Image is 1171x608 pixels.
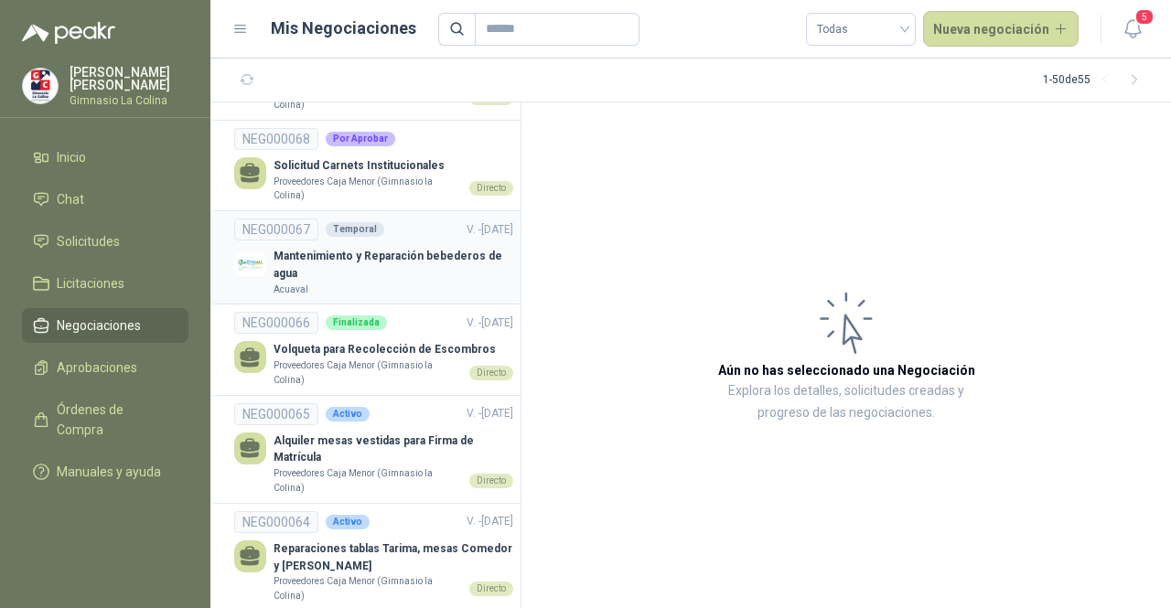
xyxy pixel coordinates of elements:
[274,248,513,283] p: Mantenimiento y Reparación bebederos de agua
[22,392,188,447] a: Órdenes de Compra
[1043,66,1149,95] div: 1 - 50 de 55
[234,511,513,603] a: NEG000064ActivoV. -[DATE] Reparaciones tablas Tarima, mesas Comedor y [PERSON_NAME]Proveedores Ca...
[234,128,513,203] a: NEG000068Por AprobarSolicitud Carnets InstitucionalesProveedores Caja Menor (Gimnasio la Colina)D...
[57,231,120,251] span: Solicitudes
[57,273,124,293] span: Licitaciones
[234,219,318,240] div: NEG000067
[57,315,141,336] span: Negociaciones
[467,223,513,236] span: V. - [DATE]
[326,222,384,237] div: Temporal
[22,140,188,175] a: Inicio
[274,341,513,358] p: Volqueta para Recolección de Escombros
[923,11,1080,48] button: Nueva negociación
[234,403,513,496] a: NEG000065ActivoV. -[DATE] Alquiler mesas vestidas para Firma de MatrículaProveedores Caja Menor (...
[57,357,137,378] span: Aprobaciones
[274,540,513,575] p: Reparaciones tablas Tarima, mesas Comedor y [PERSON_NAME]
[57,147,86,167] span: Inicio
[467,316,513,329] span: V. - [DATE]
[274,574,462,603] p: Proveedores Caja Menor (Gimnasio la Colina)
[70,66,188,91] p: [PERSON_NAME] [PERSON_NAME]
[22,266,188,301] a: Licitaciones
[469,181,513,196] div: Directo
[326,515,370,529] div: Activo
[57,189,84,209] span: Chat
[274,175,462,203] p: Proveedores Caja Menor (Gimnasio la Colina)
[326,132,395,146] div: Por Aprobar
[57,400,171,440] span: Órdenes de Compra
[469,474,513,488] div: Directo
[234,403,318,425] div: NEG000065
[704,380,988,424] p: Explora los detalles, solicitudes creadas y progreso de las negociaciones.
[326,407,370,421] div: Activo
[23,69,58,103] img: Company Logo
[234,128,318,150] div: NEG000068
[467,515,513,528] span: V. - [DATE]
[718,360,975,380] h3: Aún no has seleccionado una Negociación
[234,219,513,296] a: NEG000067TemporalV. -[DATE] Company LogoMantenimiento y Reparación bebederos de aguaAcuaval
[22,454,188,489] a: Manuales y ayuda
[234,312,318,334] div: NEG000066
[271,16,416,41] h1: Mis Negociaciones
[326,315,387,330] div: Finalizada
[234,248,266,280] img: Company Logo
[22,22,115,44] img: Logo peakr
[22,350,188,385] a: Aprobaciones
[274,432,513,467] p: Alquiler mesas vestidas para Firma de Matrícula
[469,581,513,596] div: Directo
[274,466,462,495] p: Proveedores Caja Menor (Gimnasio la Colina)
[22,308,188,343] a: Negociaciones
[817,16,905,43] span: Todas
[274,283,308,297] p: Acuaval
[274,157,513,175] p: Solicitud Carnets Institucionales
[234,312,513,387] a: NEG000066FinalizadaV. -[DATE] Volqueta para Recolección de EscombrosProveedores Caja Menor (Gimna...
[469,366,513,380] div: Directo
[274,358,462,387] p: Proveedores Caja Menor (Gimnasio la Colina)
[1134,8,1155,26] span: 5
[57,462,161,482] span: Manuales y ayuda
[467,407,513,420] span: V. - [DATE]
[22,182,188,217] a: Chat
[1116,13,1149,46] button: 5
[22,224,188,259] a: Solicitudes
[70,95,188,106] p: Gimnasio La Colina
[234,511,318,533] div: NEG000064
